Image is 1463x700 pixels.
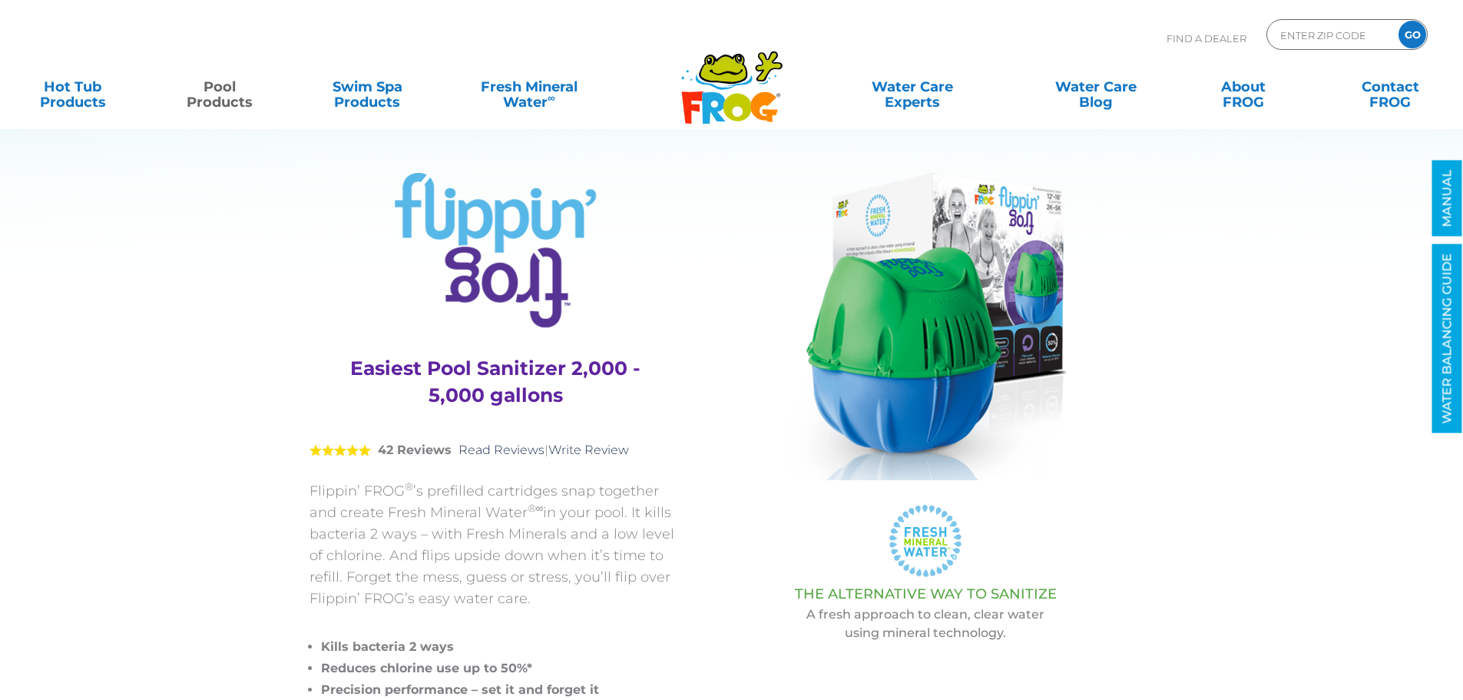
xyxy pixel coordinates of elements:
input: GO [1398,21,1426,48]
a: Fresh MineralWater∞ [457,71,601,102]
sup: ®∞ [528,502,544,514]
li: Kills bacteria 2 ways [321,636,682,658]
a: Water CareExperts [819,71,1005,102]
a: Write Review [548,443,629,457]
img: Frog Products Logo [673,31,791,124]
p: A fresh approach to clean, clear water using mineral technology. [720,605,1131,642]
img: Product Flippin Frog [783,173,1067,480]
a: MANUAL [1432,161,1462,237]
sup: ® [405,480,413,493]
a: Read Reviews [458,443,544,457]
h3: Easiest Pool Sanitizer 2,000 - 5,000 gallons [329,355,663,409]
a: Water CareBlog [1038,71,1153,102]
span: 5 [309,444,371,456]
sup: ∞ [548,91,555,104]
a: Swim SpaProducts [310,71,425,102]
strong: 42 Reviews [378,443,452,457]
a: ContactFROG [1333,71,1448,102]
div: | [309,420,682,480]
p: Flippin’ FROG ’s prefilled cartridges snap together and create Fresh Mineral Water in your pool. ... [309,480,682,609]
a: WATER BALANCING GUIDE [1432,244,1462,433]
h3: THE ALTERNATIVE WAY TO SANITIZE [720,586,1131,602]
img: Product Logo [395,173,597,328]
p: Find A Dealer [1167,19,1246,58]
a: Hot TubProducts [15,71,130,102]
li: Reduces chlorine use up to 50%* [321,658,682,679]
a: AboutFROG [1186,71,1300,102]
a: PoolProducts [163,71,277,102]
